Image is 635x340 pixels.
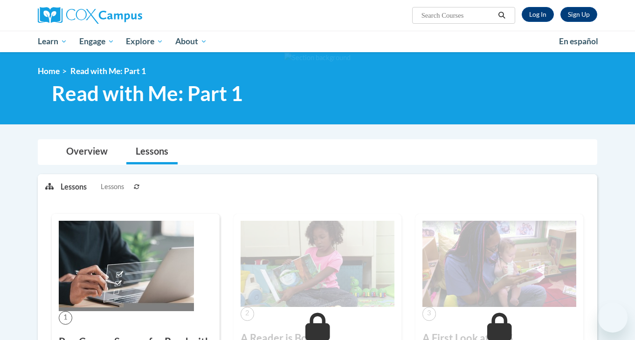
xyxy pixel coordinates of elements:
a: Explore [120,31,169,52]
span: Learn [38,36,67,47]
a: Register [560,7,597,22]
span: About [175,36,207,47]
span: 1 [59,311,72,325]
img: Cox Campus [38,7,142,24]
input: Search Courses [421,10,495,21]
span: Read with Me: Part 1 [52,81,243,106]
a: En español [553,32,604,51]
span: Engage [79,36,114,47]
span: En español [559,36,598,46]
a: About [169,31,213,52]
span: Lessons [101,182,124,192]
span: 2 [241,307,254,320]
a: Home [38,66,60,76]
div: Main menu [24,31,611,52]
img: Course Image [59,221,194,311]
iframe: Button to launch messaging window [598,303,628,333]
button: Search [495,10,509,21]
a: Lessons [126,140,178,164]
img: Course Image [241,221,394,307]
a: Log In [522,7,554,22]
a: Overview [57,140,117,164]
i:  [498,12,506,19]
a: Learn [32,31,73,52]
img: Course Image [422,221,576,307]
span: Read with Me: Part 1 [70,66,146,76]
a: Cox Campus [38,7,215,24]
img: Section background [284,53,351,63]
span: 3 [422,307,436,320]
a: Engage [73,31,120,52]
p: Lessons [61,182,87,192]
span: Explore [126,36,163,47]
